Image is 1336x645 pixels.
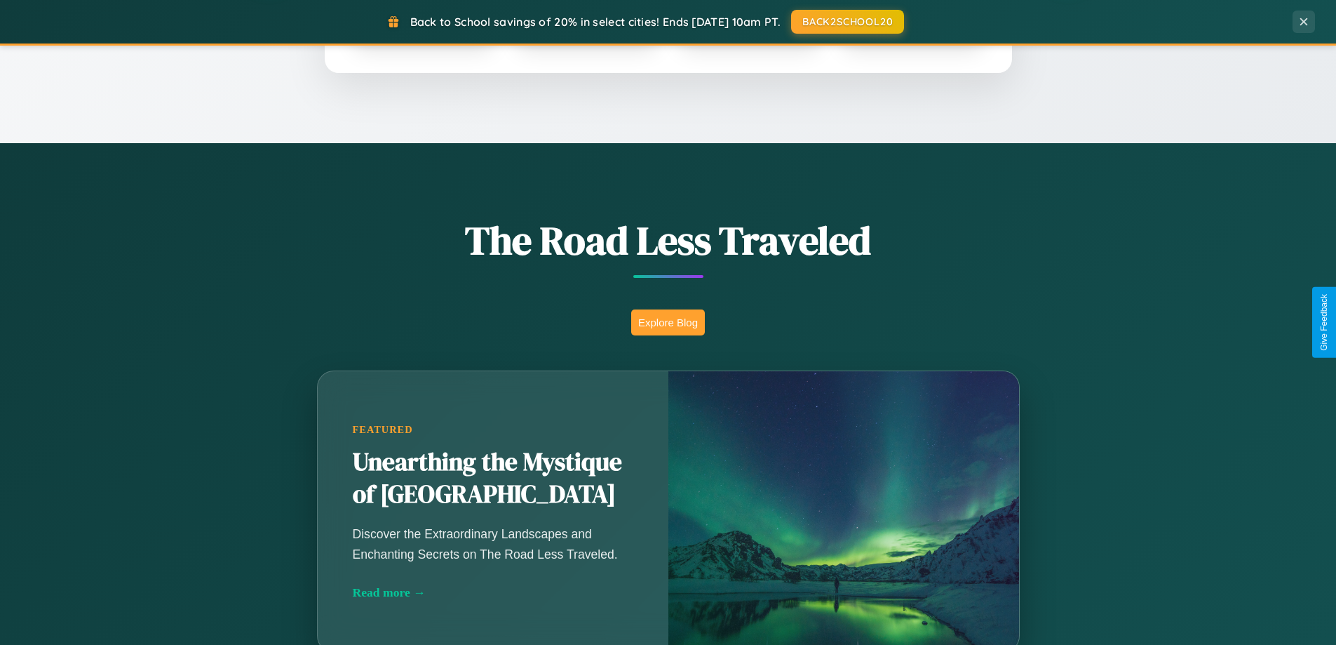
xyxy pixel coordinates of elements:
[1319,294,1329,351] div: Give Feedback
[353,424,633,436] div: Featured
[353,585,633,600] div: Read more →
[353,524,633,564] p: Discover the Extraordinary Landscapes and Enchanting Secrets on The Road Less Traveled.
[791,10,904,34] button: BACK2SCHOOL20
[410,15,781,29] span: Back to School savings of 20% in select cities! Ends [DATE] 10am PT.
[353,446,633,511] h2: Unearthing the Mystique of [GEOGRAPHIC_DATA]
[631,310,705,335] button: Explore Blog
[248,213,1089,267] h1: The Road Less Traveled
